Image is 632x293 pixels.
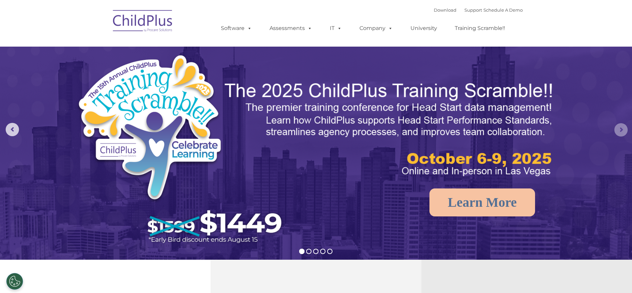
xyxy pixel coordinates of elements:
[110,5,176,39] img: ChildPlus by Procare Solutions
[93,71,121,76] span: Phone number
[434,7,456,13] a: Download
[353,22,399,35] a: Company
[434,7,523,13] font: |
[448,22,512,35] a: Training Scramble!!
[404,22,444,35] a: University
[214,22,259,35] a: Software
[483,7,523,13] a: Schedule A Demo
[429,188,535,216] a: Learn More
[464,7,482,13] a: Support
[93,44,113,49] span: Last name
[323,22,348,35] a: IT
[6,273,23,290] button: Cookies Settings
[263,22,319,35] a: Assessments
